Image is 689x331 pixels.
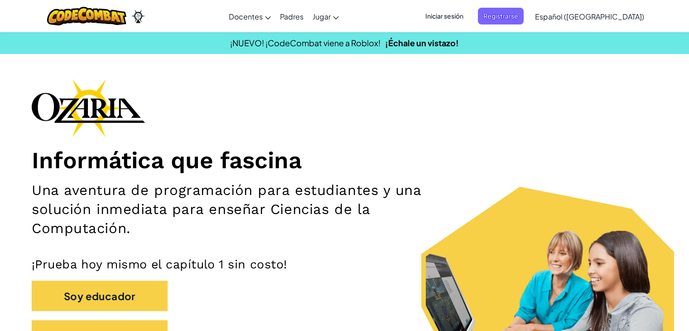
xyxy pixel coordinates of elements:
[275,4,308,29] a: Padres
[32,146,302,174] font: Informática que fascina
[535,12,644,21] font: Español ([GEOGRAPHIC_DATA])
[224,4,275,29] a: Docentes
[32,257,287,271] font: ¡Prueba hoy mismo el capítulo 1 sin costo!
[280,12,304,21] font: Padres
[32,281,168,311] button: Soy educador
[230,38,381,48] font: ¡NUEVO! ¡CodeCombat viene a Roblox!
[308,4,343,29] a: Jugar
[47,7,126,25] img: Logotipo de CodeCombat
[229,12,263,21] font: Docentes
[425,12,463,20] font: Iniciar sesión
[313,12,331,21] font: Jugar
[530,4,649,29] a: Español ([GEOGRAPHIC_DATA])
[385,38,459,48] a: ¡Échale un vistazo!
[483,12,518,20] font: Registrarse
[32,79,145,137] img: Logotipo de la marca Ozaria
[32,182,421,237] font: Una aventura de programación para estudiantes y una solución inmediata para enseñar Ciencias de l...
[420,8,469,24] button: Iniciar sesión
[478,8,524,24] button: Registrarse
[131,10,145,23] img: Ozaria
[64,290,135,303] font: Soy educador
